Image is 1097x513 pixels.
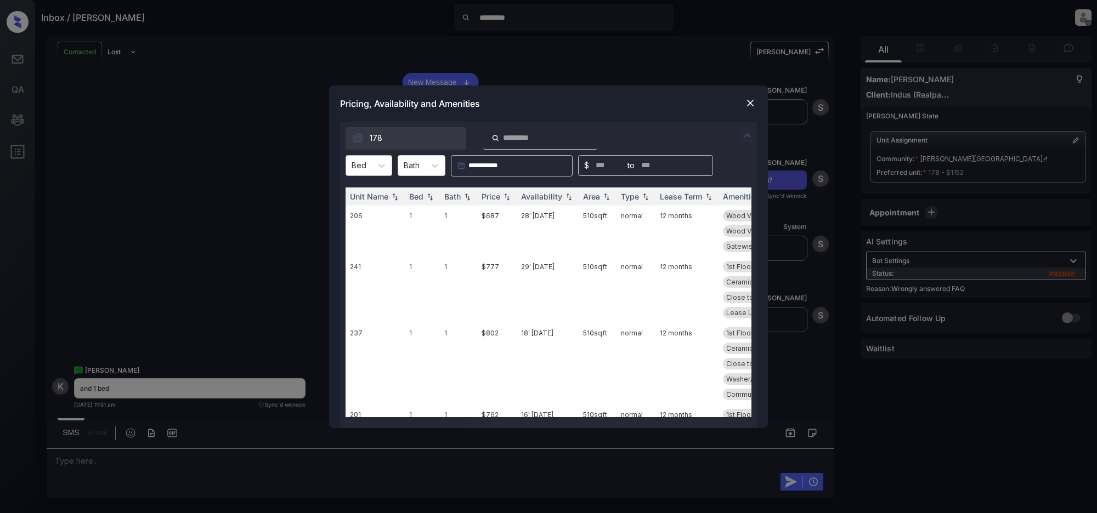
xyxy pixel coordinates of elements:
[346,404,405,471] td: 201
[370,132,382,144] span: 178
[444,192,461,201] div: Bath
[726,344,781,352] span: Ceramic Tile Di...
[584,159,589,172] span: $
[477,323,517,404] td: $802
[346,256,405,323] td: 241
[660,192,702,201] div: Lease Term
[329,86,768,122] div: Pricing, Availability and Amenities
[579,323,617,404] td: 510 sqft
[726,390,777,398] span: Community Fee
[726,411,753,419] span: 1st Floor
[517,206,579,256] td: 28' [DATE]
[726,227,780,235] span: Wood Vinyl Livi...
[440,404,477,471] td: 1
[579,404,617,471] td: 510 sqft
[601,192,612,200] img: sorting
[617,323,655,404] td: normal
[703,192,714,200] img: sorting
[517,323,579,404] td: 18' [DATE]
[583,192,600,201] div: Area
[352,133,363,144] img: icon-zuma
[655,323,719,404] td: 12 months
[655,206,719,256] td: 12 months
[741,129,754,142] img: icon-zuma
[563,192,574,200] img: sorting
[723,192,760,201] div: Amenities
[440,206,477,256] td: 1
[346,206,405,256] td: 206
[346,323,405,404] td: 237
[726,360,814,368] span: Close to [PERSON_NAME]...
[617,256,655,323] td: normal
[655,404,719,471] td: 12 months
[405,256,440,323] td: 1
[617,206,655,256] td: normal
[640,192,651,200] img: sorting
[409,192,423,201] div: Bed
[440,256,477,323] td: 1
[726,375,786,383] span: Washer/Dryer Co...
[501,192,512,200] img: sorting
[726,242,757,250] span: Gatewise
[517,256,579,323] td: 29' [DATE]
[405,404,440,471] td: 1
[477,404,517,471] td: $762
[389,192,400,200] img: sorting
[726,293,814,301] span: Close to [PERSON_NAME]...
[405,323,440,404] td: 1
[627,159,635,172] span: to
[462,192,473,200] img: sorting
[726,263,753,271] span: 1st Floor
[579,206,617,256] td: 510 sqft
[477,206,517,256] td: $687
[517,404,579,471] td: 16' [DATE]
[521,192,562,201] div: Availability
[726,329,753,337] span: 1st Floor
[405,206,440,256] td: 1
[477,256,517,323] td: $777
[726,212,784,220] span: Wood Vinyl Bed ...
[350,192,388,201] div: Unit Name
[655,256,719,323] td: 12 months
[726,309,764,317] span: Lease Lock
[482,192,500,201] div: Price
[440,323,477,404] td: 1
[579,256,617,323] td: 510 sqft
[425,192,436,200] img: sorting
[621,192,639,201] div: Type
[491,133,500,143] img: icon-zuma
[617,404,655,471] td: normal
[745,98,756,109] img: close
[726,278,781,286] span: Ceramic Tile Di...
